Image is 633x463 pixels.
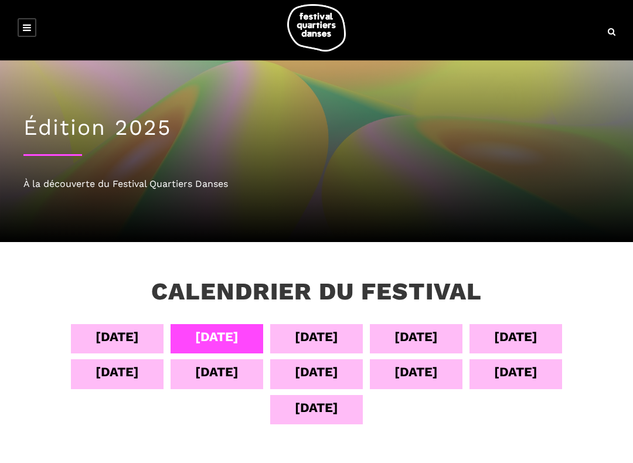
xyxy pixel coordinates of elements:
[96,362,139,382] div: [DATE]
[295,326,338,347] div: [DATE]
[23,115,610,141] h1: Édition 2025
[23,176,610,192] div: À la découverte du Festival Quartiers Danses
[394,326,438,347] div: [DATE]
[494,326,537,347] div: [DATE]
[494,362,537,382] div: [DATE]
[195,326,239,347] div: [DATE]
[287,4,346,52] img: logo-fqd-med
[295,397,338,418] div: [DATE]
[295,362,338,382] div: [DATE]
[394,362,438,382] div: [DATE]
[151,277,482,307] h3: Calendrier du festival
[195,362,239,382] div: [DATE]
[96,326,139,347] div: [DATE]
